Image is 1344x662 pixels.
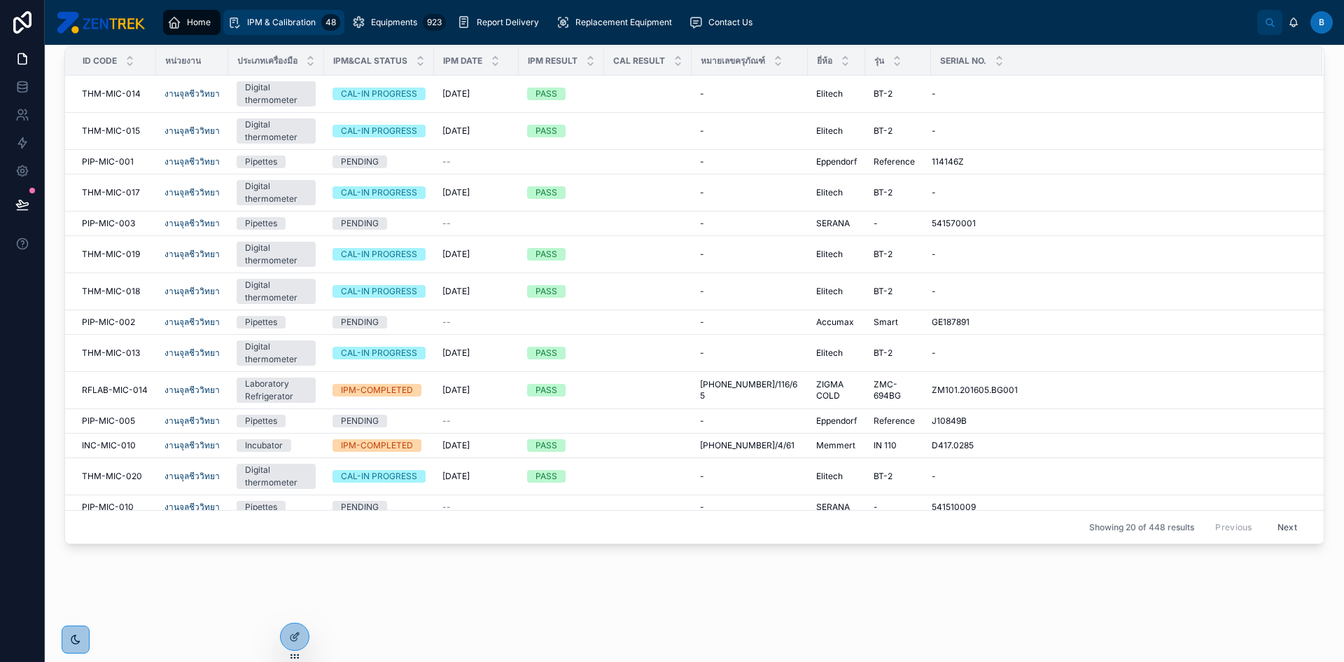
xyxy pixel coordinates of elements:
[442,187,510,198] a: [DATE]
[442,385,510,396] a: [DATE]
[816,88,857,99] a: Elitech
[932,385,1018,396] span: ZM101.201605.BG001
[932,385,1305,396] a: ZM101.201605.BG001
[874,502,923,513] a: -
[341,316,379,329] div: PENDING
[341,285,417,298] div: CAL-IN PROGRESS
[82,187,140,198] span: THM-MIC-017
[932,415,967,427] span: J10849B
[164,317,220,328] a: งานจุลชีววิทยา
[164,187,220,198] a: งานจุลชีววิทยา
[816,125,857,137] a: Elitech
[245,279,307,304] div: Digital thermometer
[332,285,426,298] a: CAL-IN PROGRESS
[874,187,892,198] span: BT-2
[700,187,704,198] span: -
[332,248,426,261] a: CAL-IN PROGRESS
[477,17,539,28] span: Report Delivery
[156,7,1257,38] div: scrollable content
[82,286,140,297] span: THM-MIC-018
[164,249,220,260] a: งานจุลชีววิทยา
[245,242,307,267] div: Digital thermometer
[187,17,211,28] span: Home
[164,347,220,359] span: งานจุลชีววิทยา
[332,156,426,168] a: PENDING
[874,317,923,328] a: Smart
[56,11,145,34] img: App logo
[453,10,549,35] a: Report Delivery
[874,187,923,198] a: BT-2
[82,125,148,137] a: THM-MIC-015
[932,249,936,260] span: -
[816,502,857,513] a: SERANA
[247,17,316,28] span: IPM & Calibration
[527,347,596,359] a: PASS
[874,379,923,401] span: ZMC-694BG
[535,186,557,199] div: PASS
[245,340,307,366] div: Digital thermometer
[932,156,1305,167] a: 114146Z
[341,501,379,513] div: PENDING
[341,217,379,230] div: PENDING
[932,317,969,328] span: GE187891
[442,187,470,198] span: [DATE]
[552,10,682,35] a: Replacement Equipment
[332,439,426,452] a: IPM-COMPLETED
[82,471,142,482] span: THM-MIC-020
[816,249,843,260] span: Elitech
[442,317,451,328] span: --
[82,502,148,513] a: PIP-MIC-010
[442,218,451,229] span: --
[816,218,850,229] span: SERANA
[82,218,148,229] a: PIP-MIC-003
[932,125,936,137] span: -
[341,415,379,427] div: PENDING
[341,439,413,452] div: IPM-COMPLETED
[82,317,148,328] a: PIP-MIC-002
[332,415,426,427] a: PENDING
[332,217,426,230] a: PENDING
[932,156,964,167] span: 114146Z
[164,471,220,482] span: งานจุลชีววิทยา
[341,125,417,137] div: CAL-IN PROGRESS
[164,125,220,137] a: งานจุลชีววิทยา
[535,439,557,452] div: PASS
[82,317,135,328] span: PIP-MIC-002
[237,439,316,452] a: Incubator
[237,279,316,304] a: Digital thermometer
[237,501,316,513] a: Pipettes
[442,249,470,260] span: [DATE]
[442,125,470,137] span: [DATE]
[708,17,752,28] span: Contact Us
[932,440,974,451] span: D417.0285
[816,379,857,401] span: ZIGMA COLD
[423,14,446,31] div: 923
[245,501,277,513] div: Pipettes
[816,415,857,427] span: Eppendorf
[442,385,470,396] span: [DATE]
[874,88,892,99] span: BT-2
[535,125,557,137] div: PASS
[82,502,134,513] span: PIP-MIC-010
[245,378,307,403] div: Laboratory Refrigerator
[700,317,799,328] a: -
[245,180,307,205] div: Digital thermometer
[332,316,426,329] a: PENDING
[164,218,220,229] a: งานจุลชีววิทยา
[164,88,220,99] a: งานจุลชีววิทยา
[527,470,596,483] a: PASS
[700,286,799,297] a: -
[874,347,923,359] a: BT-2
[442,156,510,167] a: --
[874,156,915,167] span: Reference
[164,440,220,451] a: งานจุลชีววิทยา
[816,125,843,137] span: Elitech
[237,340,316,366] a: Digital thermometer
[874,502,878,513] span: -
[700,286,704,297] span: -
[321,14,340,31] div: 48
